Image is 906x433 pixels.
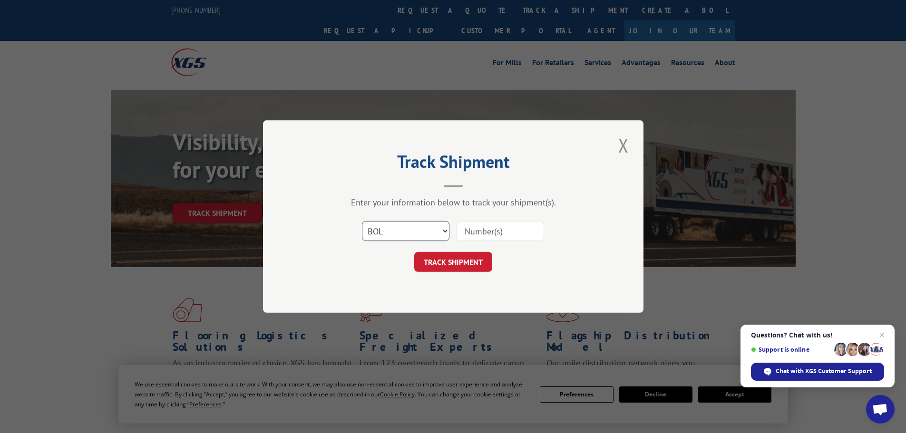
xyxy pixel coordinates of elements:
[414,252,492,272] button: TRACK SHIPMENT
[866,395,895,423] a: Open chat
[311,155,596,173] h2: Track Shipment
[311,197,596,208] div: Enter your information below to track your shipment(s).
[457,221,544,241] input: Number(s)
[615,132,632,158] button: Close modal
[751,363,884,381] span: Chat with XGS Customer Support
[776,367,872,375] span: Chat with XGS Customer Support
[751,331,884,339] span: Questions? Chat with us!
[751,346,831,353] span: Support is online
